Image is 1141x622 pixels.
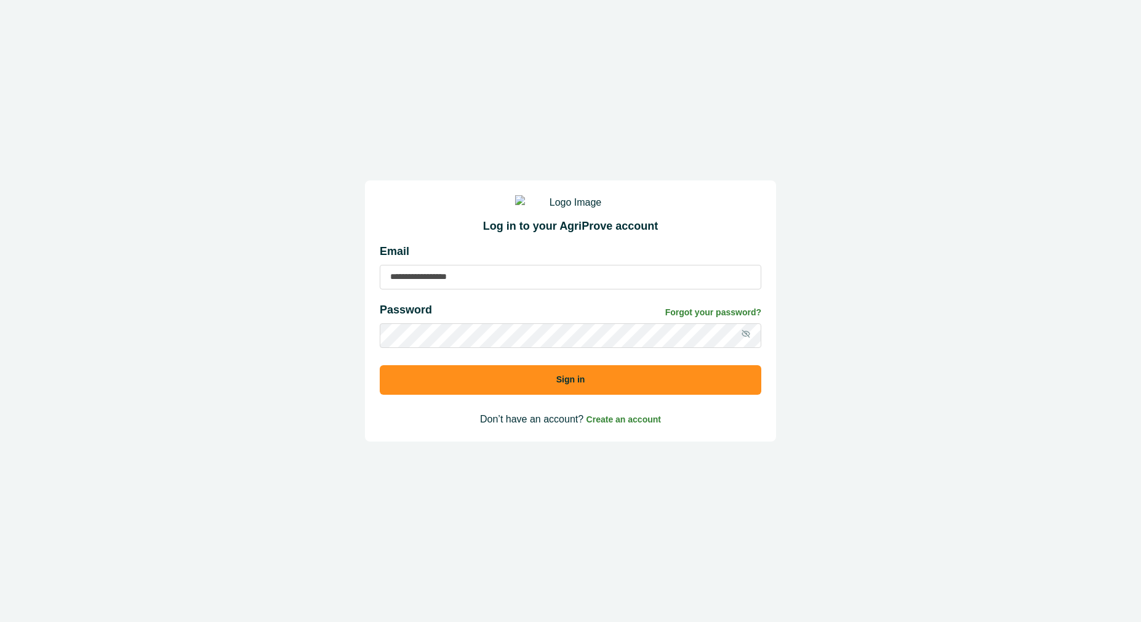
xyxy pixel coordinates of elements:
button: Sign in [380,365,761,395]
p: Password [380,302,432,318]
p: Don’t have an account? [380,412,761,427]
p: Email [380,243,761,260]
img: Logo Image [515,195,626,210]
a: Forgot your password? [665,306,761,319]
a: Create an account [587,414,661,424]
h2: Log in to your AgriProve account [380,220,761,233]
